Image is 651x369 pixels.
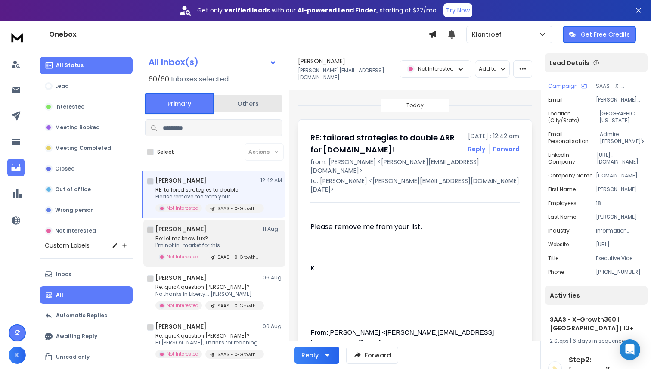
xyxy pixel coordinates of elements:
[310,263,513,273] p: K
[40,98,133,115] button: Interested
[596,83,644,90] p: SAAS - X-Growth360 | [GEOGRAPHIC_DATA] | 10+
[56,333,97,340] p: Awaiting Reply
[301,351,319,360] div: Reply
[446,6,470,15] p: Try Now
[310,329,329,336] span: From:
[149,58,198,66] h1: All Inbox(s)
[40,78,133,95] button: Lead
[224,6,270,15] strong: verified leads
[443,3,472,17] button: Try Now
[545,286,648,305] div: Activities
[550,338,642,344] div: |
[548,186,576,193] p: First Name
[263,226,282,233] p: 11 Aug
[40,328,133,345] button: Awaiting Reply
[155,322,207,331] h1: [PERSON_NAME]
[548,227,570,234] p: industry
[9,29,26,45] img: logo
[214,94,282,113] button: Others
[596,200,644,207] p: 18
[155,186,259,193] p: RE: tailored strategies to double
[155,176,207,185] h1: [PERSON_NAME]
[298,57,345,65] h1: [PERSON_NAME]
[155,291,259,298] p: No thanks In Liberty…. [PERSON_NAME]
[167,302,198,309] p: Not Interested
[596,186,644,193] p: [PERSON_NAME]
[548,152,597,165] p: Linkedln Company
[550,337,569,344] span: 2 Steps
[294,347,339,364] button: Reply
[310,177,520,194] p: to: [PERSON_NAME] <[PERSON_NAME][EMAIL_ADDRESS][DOMAIN_NAME][DATE]>
[40,140,133,157] button: Meeting Completed
[548,110,599,124] p: Location (City/State)
[217,205,259,212] p: SAAS - X-Growth360 | [GEOGRAPHIC_DATA] | 10+
[493,145,520,153] div: Forward
[569,355,644,365] h6: Step 2 :
[581,30,630,39] p: Get Free Credits
[155,284,259,291] p: Re: quicK question [PERSON_NAME]?
[263,323,282,330] p: 06 Aug
[55,227,96,234] p: Not Interested
[40,160,133,177] button: Closed
[548,241,569,248] p: website
[40,181,133,198] button: Out of office
[310,222,513,232] p: Please remove me from your list.
[563,26,636,43] button: Get Free Credits
[155,193,259,200] p: Please remove me from your
[40,202,133,219] button: Wrong person
[217,254,259,260] p: SAAS - X-Growth360 | [GEOGRAPHIC_DATA] | 10+
[55,124,100,131] p: Meeting Booked
[40,266,133,283] button: Inbox
[55,186,91,193] p: Out of office
[55,145,111,152] p: Meeting Completed
[548,255,558,262] p: title
[597,152,644,165] p: [URL][DOMAIN_NAME][PERSON_NAME]
[56,353,90,360] p: Unread only
[40,307,133,324] button: Automatic Replies
[346,347,398,364] button: Forward
[55,83,69,90] p: Lead
[600,131,644,145] p: Admire [PERSON_NAME]'s focus on cutting alert fatigue through precise sanction screening, it’s a ...
[56,271,71,278] p: Inbox
[55,207,94,214] p: Wrong person
[40,57,133,74] button: All Status
[468,145,485,153] button: Reply
[468,132,520,140] p: [DATE] : 12:42 am
[472,30,505,39] p: Klantroef
[479,65,496,72] p: Add to
[573,337,625,344] span: 6 days in sequence
[548,83,587,90] button: Campaign
[45,241,90,250] h3: Custom Labels
[548,269,564,276] p: Phone
[548,200,577,207] p: Employees
[155,339,259,346] p: Hi [PERSON_NAME], Thanks for reaching
[260,177,282,184] p: 12:42 AM
[548,131,600,145] p: Email Personalisation
[596,172,644,179] p: [DOMAIN_NAME]
[167,205,198,211] p: Not Interested
[49,29,428,40] h1: Onebox
[548,172,592,179] p: Company Name
[548,214,576,220] p: Last Name
[167,254,198,260] p: Not Interested
[599,110,644,124] p: [GEOGRAPHIC_DATA], [US_STATE]
[149,74,169,84] span: 60 / 60
[145,93,214,114] button: Primary
[56,291,63,298] p: All
[298,67,394,81] p: [PERSON_NAME][EMAIL_ADDRESS][DOMAIN_NAME]
[217,303,259,309] p: SAAS - X-Growth360 | [GEOGRAPHIC_DATA] | 10+
[310,158,520,175] p: from: [PERSON_NAME] <[PERSON_NAME][EMAIL_ADDRESS][DOMAIN_NAME]>
[550,315,642,332] h1: SAAS - X-Growth360 | [GEOGRAPHIC_DATA] | 10+
[596,269,644,276] p: [PHONE_NUMBER]
[298,6,378,15] strong: AI-powered Lead Finder,
[217,351,259,358] p: SAAS - X-Growth360 | [GEOGRAPHIC_DATA] | 10+
[263,274,282,281] p: 06 Aug
[9,347,26,364] button: K
[548,83,578,90] p: Campaign
[155,242,259,249] p: I’m not in-market for this.
[596,255,644,262] p: Executive Vice President of Sales [GEOGRAPHIC_DATA]
[40,286,133,304] button: All
[40,222,133,239] button: Not Interested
